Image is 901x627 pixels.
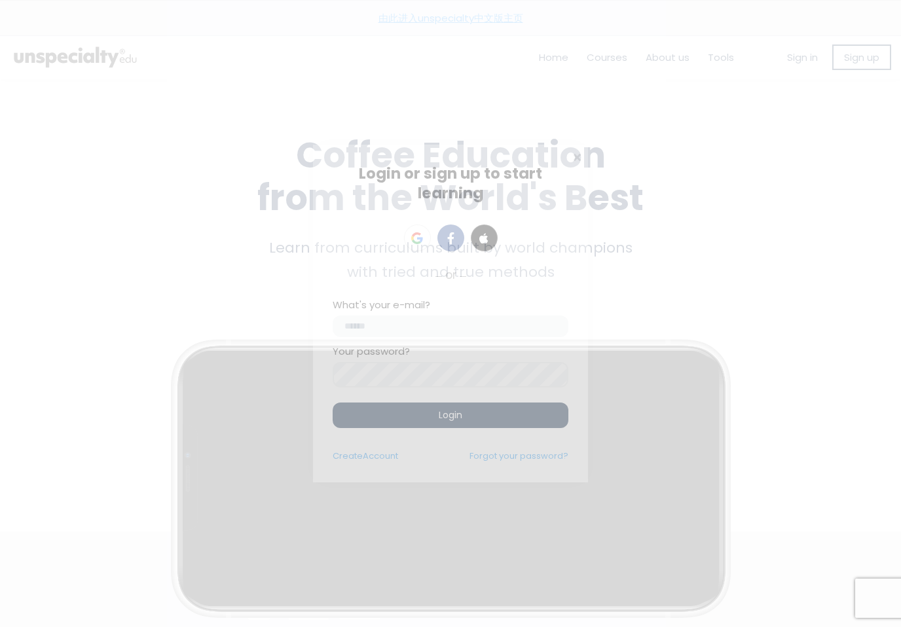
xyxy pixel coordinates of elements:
span: Account [363,450,398,462]
span: Login or sign up to start learning [359,163,542,204]
span: or [445,266,456,283]
a: Forgot your password? [469,450,568,462]
span: Login [439,408,462,422]
a: CreateAccount [333,450,398,462]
